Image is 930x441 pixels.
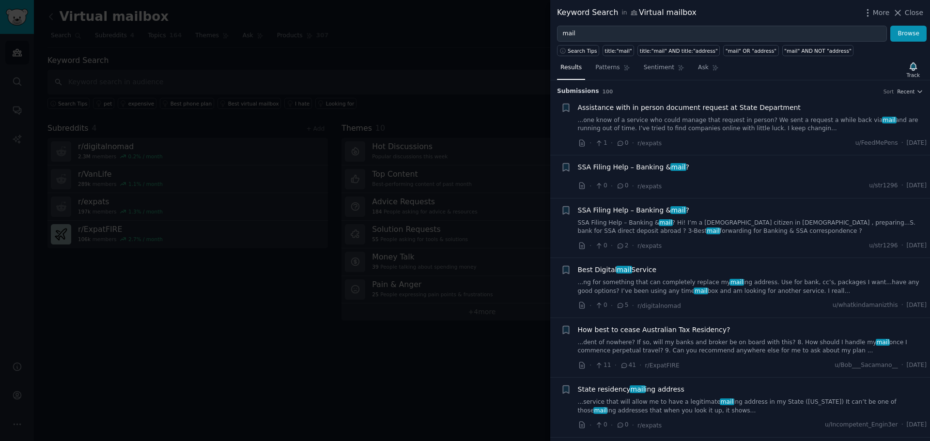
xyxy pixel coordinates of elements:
span: mail [593,407,608,414]
a: ...ng for something that can completely replace mymailing address. Use for bank, cc’s, packages I... [578,278,927,295]
a: ...service that will allow me to have a legitimatemailing address in my State ([US_STATE]) It can... [578,398,927,415]
a: Patterns [592,60,633,80]
span: mail [694,288,708,294]
span: 100 [603,89,613,94]
span: 0 [595,242,607,250]
span: u/str1296 [869,182,898,190]
span: Recent [897,88,914,95]
span: SSA Filing Help – Banking & ? [578,162,689,172]
span: · [632,301,634,311]
span: [DATE] [907,421,927,429]
span: · [589,420,591,430]
a: ...one know of a service who could manage that request in person? We sent a request a while back ... [578,116,927,133]
span: · [611,420,613,430]
a: Results [557,60,585,80]
button: Track [903,60,923,80]
button: Search Tips [557,45,599,56]
span: r/expats [637,140,662,147]
div: title:"mail" AND title:"address" [640,47,718,54]
span: 11 [595,361,611,370]
span: 0 [595,182,607,190]
span: mail [876,339,890,346]
span: [DATE] [907,361,927,370]
div: title:"mail" [605,47,632,54]
span: · [632,241,634,251]
span: u/whatkindamanizthis [833,301,898,310]
span: Results [560,63,582,72]
span: Search Tips [568,47,597,54]
span: · [589,360,591,370]
a: ...dent of nowhere? If so, will my banks and broker be on board with this? 8. How should I handle... [578,338,927,355]
span: mail [882,117,897,123]
div: Keyword Search Virtual mailbox [557,7,697,19]
span: r/ExpatFIRE [645,362,680,369]
button: More [863,8,890,18]
span: u/Bob___Sacamano__ [835,361,898,370]
span: 5 [616,301,628,310]
span: · [901,182,903,190]
span: 0 [595,421,607,429]
span: · [901,242,903,250]
a: "mail" OR "address" [723,45,778,56]
div: "mail" OR "address" [726,47,776,54]
span: 41 [620,361,636,370]
span: · [589,241,591,251]
span: [DATE] [907,301,927,310]
span: 0 [616,182,628,190]
span: · [615,360,617,370]
span: · [589,301,591,311]
span: · [632,181,634,191]
a: Ask [695,60,722,80]
span: Close [905,8,923,18]
span: mail [670,163,687,171]
span: SSA Filing Help – Banking & ? [578,205,689,215]
span: 0 [616,139,628,148]
span: · [611,181,613,191]
span: Patterns [595,63,620,72]
button: Browse [890,26,927,42]
div: Track [907,72,920,78]
a: Sentiment [640,60,688,80]
a: SSA Filing Help – Banking &mail? Hi! I’m a [DEMOGRAPHIC_DATA] citizen in [DEMOGRAPHIC_DATA] , pre... [578,219,927,236]
span: mail [720,398,734,405]
span: · [611,301,613,311]
div: "mail" AND NOT "address" [784,47,852,54]
span: · [901,421,903,429]
span: · [589,138,591,148]
span: mail [729,279,744,286]
span: u/FeedMePens [855,139,898,148]
span: · [901,361,903,370]
span: · [632,420,634,430]
span: Best Digital Service [578,265,657,275]
span: · [611,241,613,251]
span: [DATE] [907,242,927,250]
span: · [639,360,641,370]
span: r/expats [637,422,662,429]
button: Recent [897,88,923,95]
span: · [589,181,591,191]
span: r/digitalnomad [637,303,681,309]
a: State residencymailing address [578,384,684,395]
span: r/expats [637,243,662,249]
span: 0 [595,301,607,310]
span: mail [630,385,646,393]
span: Sentiment [644,63,674,72]
span: Assistance with in person document request at State Department [578,103,801,113]
a: title:"mail" [603,45,634,56]
a: "mail" AND NOT "address" [782,45,854,56]
span: mail [706,228,721,234]
span: 1 [595,139,607,148]
span: How best to cease Australian Tax Residency? [578,325,730,335]
span: mail [616,266,633,274]
span: More [873,8,890,18]
span: [DATE] [907,139,927,148]
div: Sort [883,88,894,95]
span: u/Incompetent_Engin3er [825,421,898,429]
a: Best DigitalmailService [578,265,657,275]
a: SSA Filing Help – Banking &mail? [578,162,689,172]
span: · [901,139,903,148]
span: mail [659,219,673,226]
button: Close [893,8,923,18]
input: Try a keyword related to your business [557,26,887,42]
a: title:"mail" AND title:"address" [637,45,720,56]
